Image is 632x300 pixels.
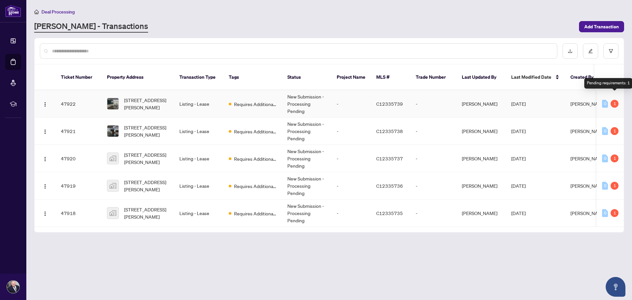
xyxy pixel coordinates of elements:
[282,65,331,90] th: Status
[56,118,102,145] td: 47921
[331,90,371,118] td: -
[174,118,224,145] td: Listing - Lease
[410,200,457,227] td: -
[568,49,572,53] span: download
[376,101,403,107] span: C12335739
[56,145,102,172] td: 47920
[107,207,118,219] img: thumbnail-img
[579,21,624,32] button: Add Transaction
[457,145,506,172] td: [PERSON_NAME]
[570,210,606,216] span: [PERSON_NAME]
[570,183,606,189] span: [PERSON_NAME]
[609,49,613,53] span: filter
[371,65,410,90] th: MLS #
[570,101,606,107] span: [PERSON_NAME]
[603,43,619,59] button: filter
[331,200,371,227] td: -
[107,98,118,109] img: thumbnail-img
[174,90,224,118] td: Listing - Lease
[457,200,506,227] td: [PERSON_NAME]
[174,145,224,172] td: Listing - Lease
[331,118,371,145] td: -
[611,100,619,108] div: 1
[56,200,102,227] td: 47918
[124,178,169,193] span: [STREET_ADDRESS][PERSON_NAME]
[124,124,169,138] span: [STREET_ADDRESS][PERSON_NAME]
[42,102,48,107] img: Logo
[282,145,331,172] td: New Submission - Processing Pending
[124,96,169,111] span: [STREET_ADDRESS][PERSON_NAME]
[282,200,331,227] td: New Submission - Processing Pending
[234,182,277,190] span: Requires Additional Docs
[410,65,457,90] th: Trade Number
[457,118,506,145] td: [PERSON_NAME]
[376,155,403,161] span: C12335737
[511,73,551,81] span: Last Modified Date
[570,128,606,134] span: [PERSON_NAME]
[40,126,50,136] button: Logo
[410,118,457,145] td: -
[584,21,619,32] span: Add Transaction
[124,206,169,220] span: [STREET_ADDRESS][PERSON_NAME]
[40,153,50,164] button: Logo
[282,172,331,200] td: New Submission - Processing Pending
[506,65,565,90] th: Last Modified Date
[410,90,457,118] td: -
[56,90,102,118] td: 47922
[602,154,608,162] div: 0
[457,172,506,200] td: [PERSON_NAME]
[376,210,403,216] span: C12335735
[457,65,506,90] th: Last Updated By
[40,208,50,218] button: Logo
[606,277,625,297] button: Open asap
[410,145,457,172] td: -
[56,172,102,200] td: 47919
[41,9,75,15] span: Deal Processing
[107,153,118,164] img: thumbnail-img
[107,125,118,137] img: thumbnail-img
[588,49,593,53] span: edit
[42,211,48,216] img: Logo
[511,183,526,189] span: [DATE]
[40,98,50,109] button: Logo
[174,65,224,90] th: Transaction Type
[611,182,619,190] div: 1
[102,65,174,90] th: Property Address
[602,182,608,190] div: 0
[511,155,526,161] span: [DATE]
[234,128,277,135] span: Requires Additional Docs
[511,128,526,134] span: [DATE]
[34,21,148,33] a: [PERSON_NAME] - Transactions
[42,156,48,162] img: Logo
[5,5,21,17] img: logo
[234,100,277,108] span: Requires Additional Docs
[331,145,371,172] td: -
[174,172,224,200] td: Listing - Lease
[602,209,608,217] div: 0
[583,43,598,59] button: edit
[331,65,371,90] th: Project Name
[376,183,403,189] span: C12335736
[40,180,50,191] button: Logo
[124,151,169,166] span: [STREET_ADDRESS][PERSON_NAME]
[34,10,39,14] span: home
[107,180,118,191] img: thumbnail-img
[234,210,277,217] span: Requires Additional Docs
[565,65,605,90] th: Created By
[611,154,619,162] div: 1
[376,128,403,134] span: C12335738
[174,200,224,227] td: Listing - Lease
[224,65,282,90] th: Tags
[282,90,331,118] td: New Submission - Processing Pending
[282,118,331,145] td: New Submission - Processing Pending
[7,281,19,293] img: Profile Icon
[410,172,457,200] td: -
[563,43,578,59] button: download
[602,100,608,108] div: 0
[611,209,619,217] div: 1
[511,210,526,216] span: [DATE]
[570,155,606,161] span: [PERSON_NAME]
[56,65,102,90] th: Ticket Number
[602,127,608,135] div: 0
[42,184,48,189] img: Logo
